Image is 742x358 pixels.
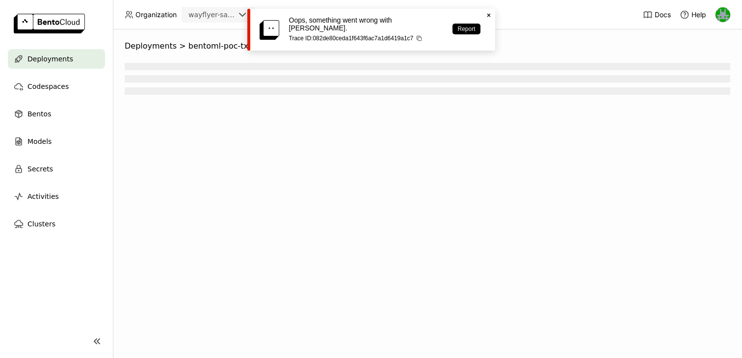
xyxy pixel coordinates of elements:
[27,191,59,202] span: Activities
[8,49,105,69] a: Deployments
[177,41,188,51] span: >
[27,218,55,230] span: Clusters
[8,214,105,234] a: Clusters
[135,10,177,19] span: Organization
[14,14,85,33] img: logo
[8,77,105,96] a: Codespaces
[8,104,105,124] a: Bentos
[8,132,105,151] a: Models
[452,24,480,34] a: Report
[27,53,73,65] span: Deployments
[125,41,730,51] nav: Breadcrumbs navigation
[691,10,706,19] span: Help
[27,163,53,175] span: Secrets
[188,10,235,20] div: wayflyer-sandbox
[125,41,177,51] span: Deployments
[643,10,671,20] a: Docs
[27,81,69,92] span: Codespaces
[8,187,105,206] a: Activities
[655,10,671,19] span: Docs
[8,159,105,179] a: Secrets
[236,10,237,20] input: Selected wayflyer-sandbox.
[27,108,51,120] span: Bentos
[485,11,493,19] svg: Close
[289,16,443,32] p: Oops, something went wrong with [PERSON_NAME].
[27,136,52,147] span: Models
[680,10,706,20] div: Help
[715,7,730,22] img: Sean Hickey
[188,41,357,51] span: bentoml-poc-txn-tagger-0-0-1-private-pkgs
[289,35,443,42] p: Trace ID: 082de80ceda1f643f6ac7a1d6419a1c7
